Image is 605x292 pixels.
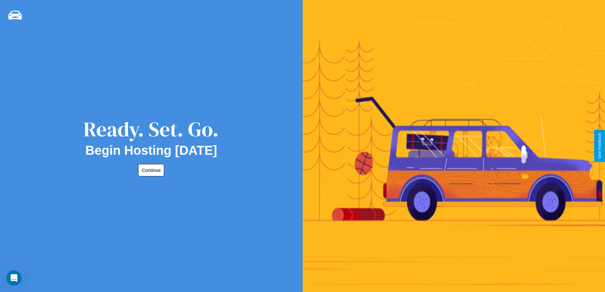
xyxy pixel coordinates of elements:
div: Give Feedback [597,133,602,159]
button: Continue [138,164,164,176]
div: Ready. Set. Go. [84,115,219,143]
h2: Begin Hosting [DATE] [85,143,217,158]
iframe: Intercom live chat [6,270,22,286]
